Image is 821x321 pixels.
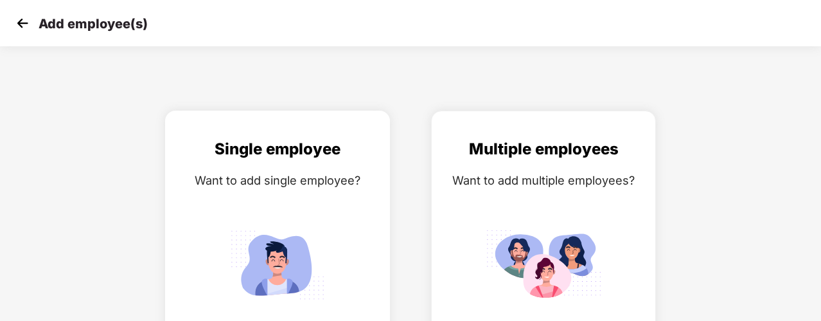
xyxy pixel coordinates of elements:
div: Multiple employees [445,137,642,161]
div: Single employee [179,137,376,161]
div: Want to add multiple employees? [445,171,642,190]
img: svg+xml;base64,PHN2ZyB4bWxucz0iaHR0cDovL3d3dy53My5vcmcvMjAwMC9zdmciIGlkPSJTaW5nbGVfZW1wbG95ZWUiIH... [220,225,335,305]
p: Add employee(s) [39,16,148,32]
img: svg+xml;base64,PHN2ZyB4bWxucz0iaHR0cDovL3d3dy53My5vcmcvMjAwMC9zdmciIHdpZHRoPSIzMCIgaGVpZ2h0PSIzMC... [13,14,32,33]
img: svg+xml;base64,PHN2ZyB4bWxucz0iaHR0cDovL3d3dy53My5vcmcvMjAwMC9zdmciIGlkPSJNdWx0aXBsZV9lbXBsb3llZS... [486,225,601,305]
div: Want to add single employee? [179,171,376,190]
